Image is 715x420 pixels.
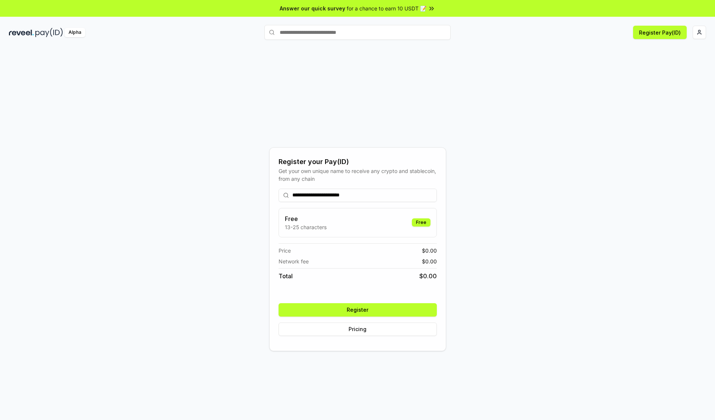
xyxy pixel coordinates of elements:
[633,26,687,39] button: Register Pay(ID)
[280,4,345,12] span: Answer our quick survey
[285,214,327,223] h3: Free
[35,28,63,37] img: pay_id
[419,272,437,280] span: $ 0.00
[279,247,291,254] span: Price
[422,257,437,265] span: $ 0.00
[279,167,437,183] div: Get your own unique name to receive any crypto and stablecoin, from any chain
[285,223,327,231] p: 13-25 characters
[279,157,437,167] div: Register your Pay(ID)
[279,323,437,336] button: Pricing
[9,28,34,37] img: reveel_dark
[279,303,437,317] button: Register
[279,272,293,280] span: Total
[422,247,437,254] span: $ 0.00
[347,4,426,12] span: for a chance to earn 10 USDT 📝
[279,257,309,265] span: Network fee
[64,28,85,37] div: Alpha
[412,218,430,227] div: Free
